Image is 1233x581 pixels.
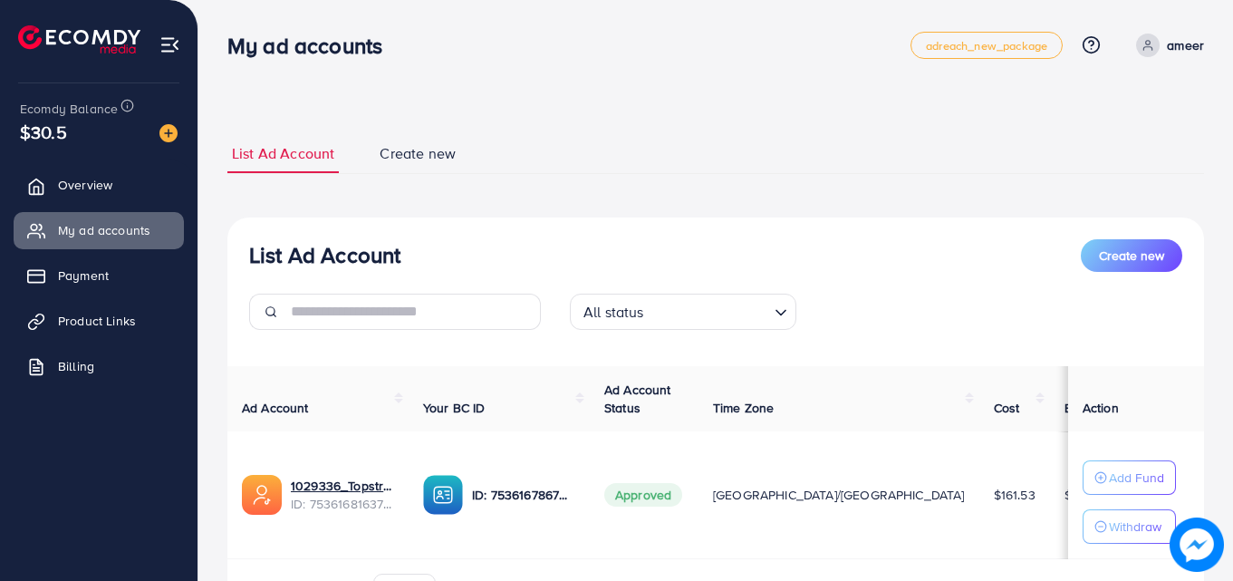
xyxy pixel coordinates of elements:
span: adreach_new_package [926,40,1047,52]
span: All status [580,299,648,325]
input: Search for option [650,295,767,325]
a: Product Links [14,303,184,339]
a: Overview [14,167,184,203]
span: $30.5 [20,119,67,145]
img: ic-ads-acc.e4c84228.svg [242,475,282,515]
span: ID: 7536168163730685968 [291,495,394,513]
h3: List Ad Account [249,242,400,268]
span: Ad Account Status [604,381,671,417]
button: Create new [1081,239,1182,272]
span: Overview [58,176,112,194]
span: Time Zone [713,399,774,417]
a: Payment [14,257,184,294]
span: Ecomdy Balance [20,100,118,118]
span: Cost [994,399,1020,417]
img: logo [18,25,140,53]
p: Add Fund [1109,467,1164,489]
img: image [159,124,178,142]
span: Ad Account [242,399,309,417]
span: $161.53 [994,486,1036,504]
button: Add Fund [1083,460,1176,495]
img: ic-ba-acc.ded83a64.svg [423,475,463,515]
div: Search for option [570,294,796,330]
span: My ad accounts [58,221,150,239]
div: <span class='underline'>1029336_Topstrip_1754650914960</span></br>7536168163730685968 [291,477,394,514]
span: Billing [58,357,94,375]
h3: My ad accounts [227,33,397,59]
a: 1029336_Topstrip_1754650914960 [291,477,394,495]
span: Action [1083,399,1119,417]
span: [GEOGRAPHIC_DATA]/[GEOGRAPHIC_DATA] [713,486,965,504]
button: Withdraw [1083,509,1176,544]
img: menu [159,34,180,55]
a: Billing [14,348,184,384]
p: Withdraw [1109,516,1161,537]
span: Product Links [58,312,136,330]
span: Your BC ID [423,399,486,417]
span: Payment [58,266,109,285]
a: ameer [1129,34,1204,57]
a: adreach_new_package [910,32,1063,59]
span: Create new [380,143,456,164]
span: List Ad Account [232,143,334,164]
a: My ad accounts [14,212,184,248]
p: ID: 7536167867046461457 [472,484,575,506]
p: ameer [1167,34,1204,56]
span: Approved [604,483,682,507]
span: Create new [1099,247,1164,265]
img: image [1170,518,1224,572]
